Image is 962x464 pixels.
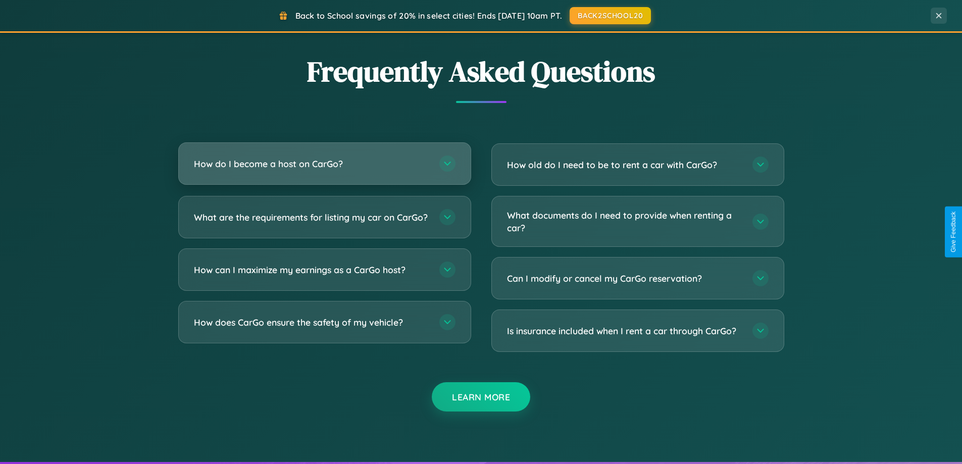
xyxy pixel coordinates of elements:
[432,382,530,411] button: Learn More
[507,272,742,285] h3: Can I modify or cancel my CarGo reservation?
[178,52,784,91] h2: Frequently Asked Questions
[950,212,957,252] div: Give Feedback
[570,7,651,24] button: BACK2SCHOOL20
[507,209,742,234] h3: What documents do I need to provide when renting a car?
[194,264,429,276] h3: How can I maximize my earnings as a CarGo host?
[194,316,429,329] h3: How does CarGo ensure the safety of my vehicle?
[194,211,429,224] h3: What are the requirements for listing my car on CarGo?
[507,159,742,171] h3: How old do I need to be to rent a car with CarGo?
[295,11,562,21] span: Back to School savings of 20% in select cities! Ends [DATE] 10am PT.
[507,325,742,337] h3: Is insurance included when I rent a car through CarGo?
[194,158,429,170] h3: How do I become a host on CarGo?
